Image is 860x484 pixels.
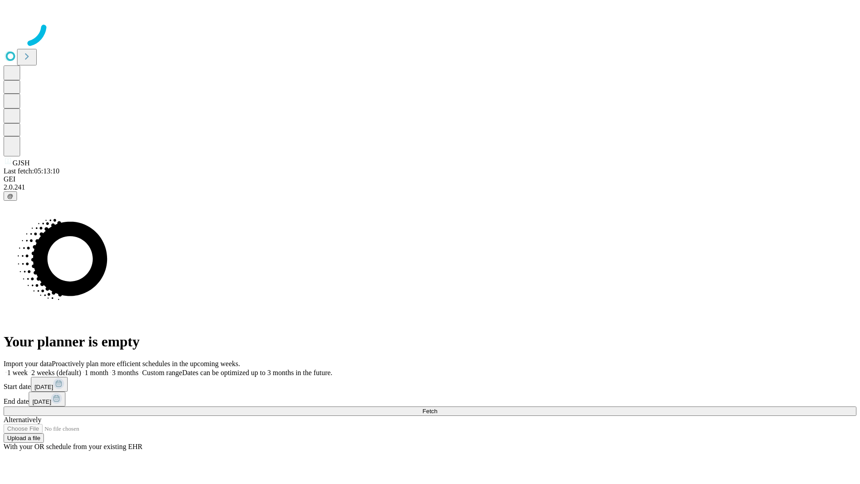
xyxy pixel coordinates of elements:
[29,392,65,406] button: [DATE]
[31,377,68,392] button: [DATE]
[7,369,28,376] span: 1 week
[52,360,240,367] span: Proactively plan more efficient schedules in the upcoming weeks.
[4,392,856,406] div: End date
[4,443,142,450] span: With your OR schedule from your existing EHR
[85,369,108,376] span: 1 month
[182,369,332,376] span: Dates can be optimized up to 3 months in the future.
[422,408,437,415] span: Fetch
[4,360,52,367] span: Import your data
[112,369,138,376] span: 3 months
[4,183,856,191] div: 2.0.241
[4,433,44,443] button: Upload a file
[4,167,60,175] span: Last fetch: 05:13:10
[4,191,17,201] button: @
[34,384,53,390] span: [DATE]
[4,406,856,416] button: Fetch
[13,159,30,167] span: GJSH
[31,369,81,376] span: 2 weeks (default)
[4,416,41,423] span: Alternatively
[32,398,51,405] span: [DATE]
[7,193,13,199] span: @
[4,175,856,183] div: GEI
[4,333,856,350] h1: Your planner is empty
[142,369,182,376] span: Custom range
[4,377,856,392] div: Start date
